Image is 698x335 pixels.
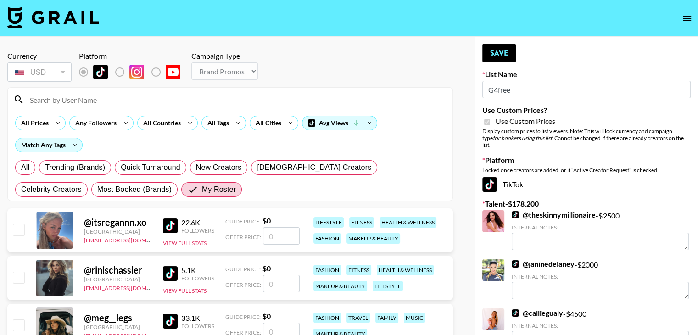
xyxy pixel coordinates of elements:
a: [EMAIL_ADDRESS][DOMAIN_NAME] [84,235,176,244]
button: View Full Stats [163,287,207,294]
img: TikTok [93,65,108,79]
strong: $ 0 [262,216,271,225]
img: TikTok [512,211,519,218]
div: 5.1K [181,266,214,275]
div: @ itsregannn.xo [84,217,152,228]
span: All [21,162,29,173]
span: Guide Price: [225,266,261,273]
strong: $ 0 [262,312,271,320]
div: USD [9,64,70,80]
div: Internal Notes: [512,273,689,280]
div: fashion [313,233,341,244]
div: [GEOGRAPHIC_DATA] [84,276,152,283]
strong: $ 0 [262,264,271,273]
span: Offer Price: [225,281,261,288]
div: All Prices [16,116,50,130]
div: Followers [181,323,214,329]
span: Guide Price: [225,218,261,225]
img: Grail Talent [7,6,99,28]
span: Use Custom Prices [496,117,555,126]
div: List locked to TikTok. [79,62,188,82]
label: Platform [482,156,691,165]
span: Trending (Brands) [45,162,105,173]
span: New Creators [196,162,242,173]
div: Currency is locked to USD [7,61,72,84]
div: Followers [181,227,214,234]
div: - $ 2000 [512,259,689,299]
label: List Name [482,70,691,79]
button: Save [482,44,516,62]
img: TikTok [163,218,178,233]
div: [GEOGRAPHIC_DATA] [84,228,152,235]
div: 33.1K [181,313,214,323]
div: Any Followers [70,116,118,130]
div: [GEOGRAPHIC_DATA] [84,324,152,330]
img: TikTok [512,309,519,317]
input: Search by User Name [24,92,447,107]
div: fashion [313,265,341,275]
div: Avg Views [302,116,377,130]
img: TikTok [482,177,497,192]
div: Internal Notes: [512,224,689,231]
img: TikTok [163,314,178,329]
button: open drawer [678,9,696,28]
div: Locked once creators are added, or if "Active Creator Request" is checked. [482,167,691,173]
span: Offer Price: [225,234,261,240]
div: - $ 2500 [512,210,689,250]
div: Display custom prices to list viewers. Note: This will lock currency and campaign type . Cannot b... [482,128,691,148]
input: 0 [263,275,300,292]
div: All Tags [202,116,231,130]
div: music [404,313,425,323]
div: Match Any Tags [16,138,82,152]
div: Internal Notes: [512,322,689,329]
div: makeup & beauty [346,233,400,244]
img: YouTube [166,65,180,79]
div: fitness [349,217,374,228]
input: 0 [263,227,300,245]
div: Currency [7,51,72,61]
span: Quick Turnaround [121,162,180,173]
a: @calliegualy [512,308,563,318]
em: for bookers using this list [493,134,552,141]
div: @ meg__legs [84,312,152,324]
span: [DEMOGRAPHIC_DATA] Creators [257,162,371,173]
div: All Cities [250,116,283,130]
div: family [375,313,398,323]
div: health & wellness [380,217,436,228]
div: Platform [79,51,188,61]
div: 22.6K [181,218,214,227]
div: lifestyle [313,217,344,228]
div: makeup & beauty [313,281,367,291]
div: Followers [181,275,214,282]
a: [EMAIL_ADDRESS][DOMAIN_NAME] [84,283,176,291]
span: Most Booked (Brands) [97,184,172,195]
a: @theskinnymillionaire [512,210,596,219]
div: fashion [313,313,341,323]
span: Celebrity Creators [21,184,82,195]
div: All Countries [138,116,183,130]
a: @janinedelaney [512,259,575,268]
label: Talent - $ 178,200 [482,199,691,208]
span: My Roster [202,184,236,195]
button: View Full Stats [163,240,207,246]
div: fitness [346,265,371,275]
img: TikTok [512,260,519,268]
div: lifestyle [373,281,403,291]
div: Campaign Type [191,51,258,61]
div: TikTok [482,177,691,192]
label: Use Custom Prices? [482,106,691,115]
img: TikTok [163,266,178,281]
div: @ rinischassler [84,264,152,276]
div: travel [346,313,370,323]
div: health & wellness [377,265,434,275]
span: Guide Price: [225,313,261,320]
img: Instagram [129,65,144,79]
